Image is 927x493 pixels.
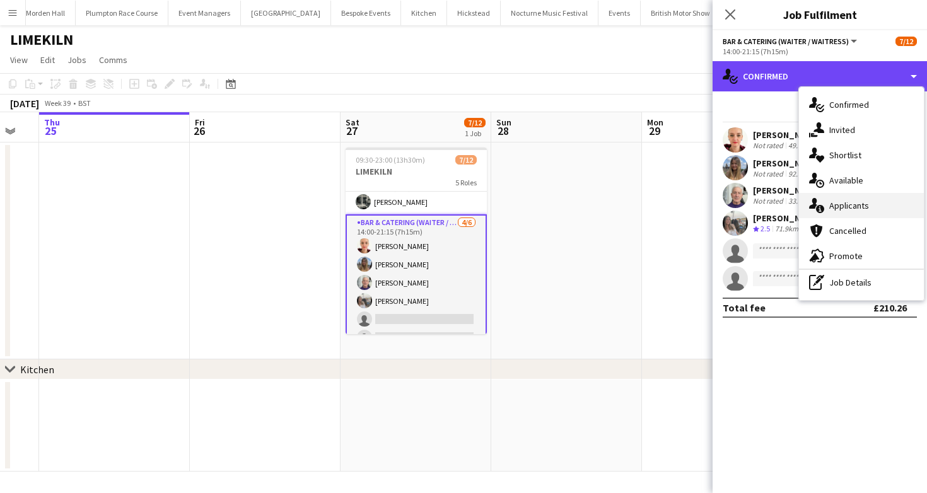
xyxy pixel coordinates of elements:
[62,52,91,68] a: Jobs
[753,196,786,206] div: Not rated
[42,98,73,108] span: Week 39
[753,185,836,196] div: [PERSON_NAME]
[753,158,820,169] div: [PERSON_NAME]
[786,196,814,206] div: 33.8km
[42,124,60,138] span: 25
[786,169,814,178] div: 92.8km
[331,1,401,25] button: Bespoke Events
[753,169,786,178] div: Not rated
[723,47,917,56] div: 14:00-21:15 (7h15m)
[10,54,28,66] span: View
[598,1,641,25] button: Events
[799,270,924,295] div: Job Details
[753,212,820,224] div: [PERSON_NAME]
[723,37,859,46] button: Bar & Catering (Waiter / waitress)
[401,1,447,25] button: Kitchen
[772,224,801,235] div: 71.9km
[20,363,54,376] div: Kitchen
[465,129,485,138] div: 1 Job
[829,124,855,136] span: Invited
[168,1,241,25] button: Event Managers
[829,99,869,110] span: Confirmed
[829,149,861,161] span: Shortlist
[356,155,425,165] span: 09:30-23:00 (13h30m)
[829,225,866,236] span: Cancelled
[713,61,927,91] div: Confirmed
[35,52,60,68] a: Edit
[10,30,73,49] h1: LIMEKILN
[16,1,76,25] button: Morden Hall
[723,37,849,46] span: Bar & Catering (Waiter / waitress)
[723,301,766,314] div: Total fee
[464,118,486,127] span: 7/12
[10,97,39,110] div: [DATE]
[647,117,663,128] span: Mon
[78,98,91,108] div: BST
[713,6,927,23] h3: Job Fulfilment
[455,155,477,165] span: 7/12
[494,124,511,138] span: 28
[5,52,33,68] a: View
[645,124,663,138] span: 29
[346,214,487,351] app-card-role: Bar & Catering (Waiter / waitress)4/614:00-21:15 (7h15m)[PERSON_NAME][PERSON_NAME][PERSON_NAME][P...
[873,301,907,314] div: £210.26
[829,200,869,211] span: Applicants
[346,166,487,177] h3: LIMEKILN
[195,117,205,128] span: Fri
[193,124,205,138] span: 26
[496,117,511,128] span: Sun
[344,124,359,138] span: 27
[753,129,836,141] div: [PERSON_NAME]
[67,54,86,66] span: Jobs
[895,37,917,46] span: 7/12
[786,141,814,151] div: 49.8km
[641,1,721,25] button: British Motor Show
[346,171,487,214] app-card-role: Bar & Catering (Waiter / waitress)1/109:30-21:30 (12h)[PERSON_NAME]
[761,224,770,233] span: 2.5
[241,1,331,25] button: [GEOGRAPHIC_DATA]
[829,175,863,186] span: Available
[447,1,501,25] button: Hickstead
[753,141,786,151] div: Not rated
[829,250,863,262] span: Promote
[40,54,55,66] span: Edit
[76,1,168,25] button: Plumpton Race Course
[346,148,487,334] app-job-card: 09:30-23:00 (13h30m)7/12LIMEKILN5 Roles09:30-21:30 (12h)[PERSON_NAME]Bar & Catering (Waiter / wai...
[94,52,132,68] a: Comms
[99,54,127,66] span: Comms
[346,117,359,128] span: Sat
[501,1,598,25] button: Nocturne Music Festival
[44,117,60,128] span: Thu
[455,178,477,187] span: 5 Roles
